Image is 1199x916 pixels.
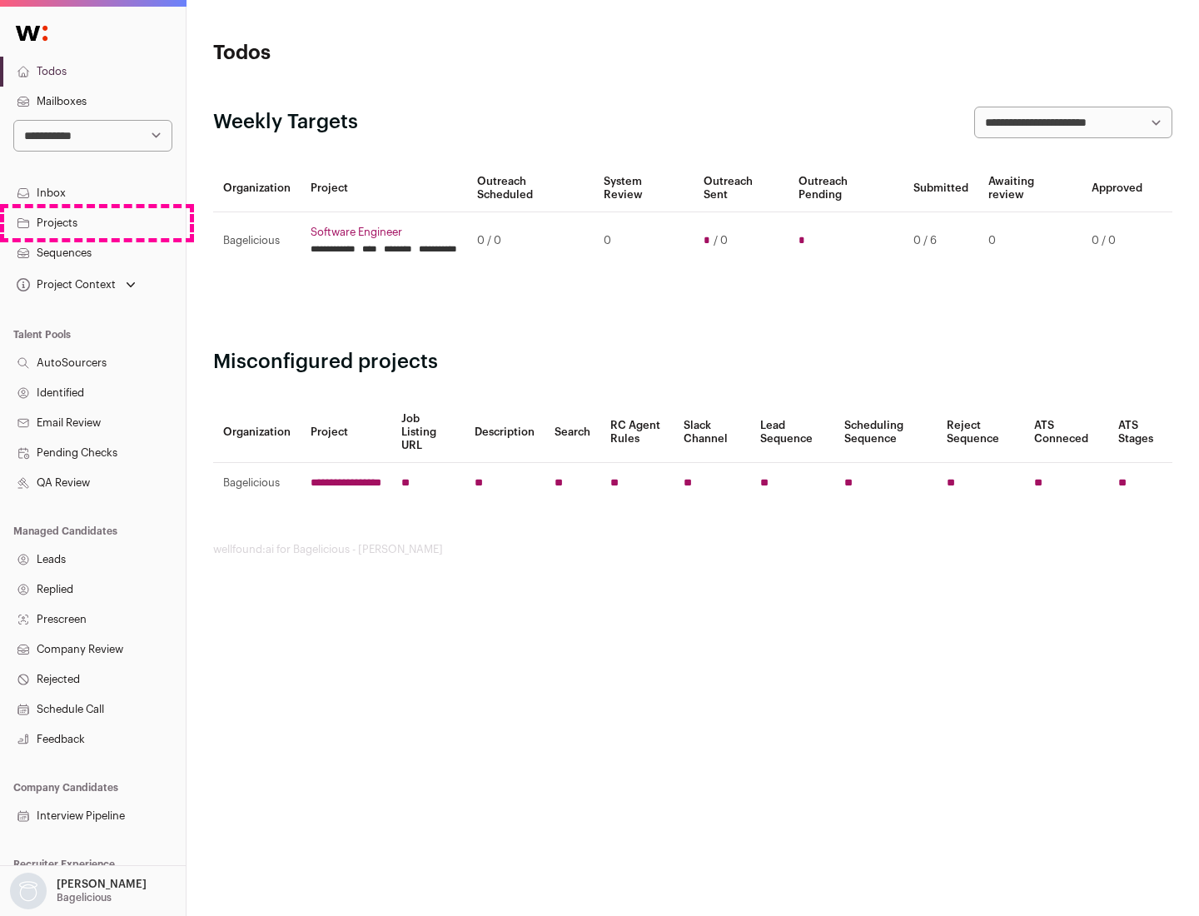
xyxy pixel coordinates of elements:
[13,278,116,291] div: Project Context
[714,234,728,247] span: / 0
[301,402,391,463] th: Project
[213,212,301,270] td: Bagelicious
[467,212,594,270] td: 0 / 0
[13,273,139,296] button: Open dropdown
[7,873,150,909] button: Open dropdown
[600,402,673,463] th: RC Agent Rules
[57,891,112,904] p: Bagelicious
[834,402,937,463] th: Scheduling Sequence
[213,349,1172,376] h2: Misconfigured projects
[391,402,465,463] th: Job Listing URL
[213,165,301,212] th: Organization
[311,226,457,239] a: Software Engineer
[465,402,545,463] th: Description
[301,165,467,212] th: Project
[978,212,1082,270] td: 0
[594,212,693,270] td: 0
[7,17,57,50] img: Wellfound
[213,543,1172,556] footer: wellfound:ai for Bagelicious - [PERSON_NAME]
[213,109,358,136] h2: Weekly Targets
[467,165,594,212] th: Outreach Scheduled
[213,40,533,67] h1: Todos
[10,873,47,909] img: nopic.png
[594,165,693,212] th: System Review
[694,165,789,212] th: Outreach Sent
[937,402,1025,463] th: Reject Sequence
[1082,212,1152,270] td: 0 / 0
[903,212,978,270] td: 0 / 6
[1024,402,1107,463] th: ATS Conneced
[789,165,903,212] th: Outreach Pending
[750,402,834,463] th: Lead Sequence
[1108,402,1172,463] th: ATS Stages
[1082,165,1152,212] th: Approved
[213,402,301,463] th: Organization
[903,165,978,212] th: Submitted
[674,402,750,463] th: Slack Channel
[213,463,301,504] td: Bagelicious
[545,402,600,463] th: Search
[57,878,147,891] p: [PERSON_NAME]
[978,165,1082,212] th: Awaiting review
